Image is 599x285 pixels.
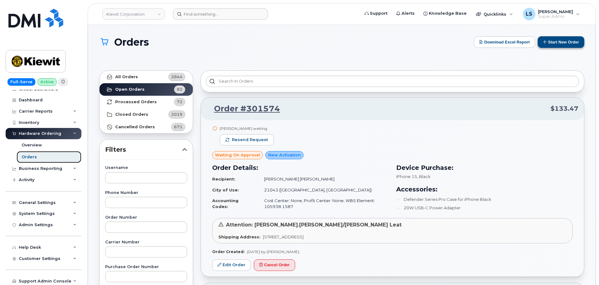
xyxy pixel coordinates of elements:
[550,104,578,113] span: $133.47
[105,265,187,269] label: Purchase Order Number
[220,134,274,145] button: Resend request
[417,174,431,179] span: , Black
[254,259,295,271] button: Cancel Order
[232,137,268,143] span: Resend request
[396,174,417,179] span: iPhone 15
[115,74,138,79] strong: All Orders
[105,166,187,170] label: Username
[115,125,155,130] strong: Cancelled Orders
[263,234,304,239] span: [STREET_ADDRESS]
[206,76,579,87] input: Search in orders
[174,124,182,130] span: 671
[396,196,573,202] li: Defender Series Pro Case for iPhone Black
[212,163,389,172] h3: Order Details:
[105,145,182,154] span: Filters
[396,163,573,172] h3: Device Purchase:
[177,99,182,105] span: 72
[259,174,389,185] td: [PERSON_NAME] [PERSON_NAME]
[100,71,193,83] a: All Orders2844
[259,195,389,212] td: Cost Center: None, Profit Center: None, WBS Element: 105938.1587
[572,258,594,280] iframe: Messenger Launcher
[212,198,238,209] strong: Accounting Codes:
[212,249,244,254] strong: Order Created:
[100,96,193,108] a: Processed Orders72
[100,121,193,133] a: Cancelled Orders671
[268,152,301,158] span: New Activation
[105,216,187,220] label: Order Number
[538,36,584,48] button: Start New Order
[115,112,148,117] strong: Closed Orders
[218,234,260,239] strong: Shipping Address:
[115,99,157,104] strong: Processed Orders
[212,187,239,192] strong: City of Use:
[100,83,193,96] a: Open Orders82
[114,37,149,48] span: Orders
[220,126,274,131] div: [PERSON_NAME] waiting
[171,74,182,80] span: 2844
[396,185,573,194] h3: Accessories:
[212,259,251,271] a: Edit Order
[212,176,235,181] strong: Recipient:
[207,103,280,115] a: Order #301574
[171,111,182,117] span: 2019
[259,185,389,196] td: 21043 ([GEOGRAPHIC_DATA], [GEOGRAPHIC_DATA])
[115,87,145,92] strong: Open Orders
[215,152,260,158] span: Waiting On Approval
[100,108,193,121] a: Closed Orders2019
[226,222,402,228] span: Attention: [PERSON_NAME].[PERSON_NAME]/[PERSON_NAME] Leat
[396,205,573,211] li: 20W USB-C Power Adapter
[177,86,182,92] span: 82
[105,240,187,244] label: Carrier Number
[105,191,187,195] label: Phone Number
[474,36,535,48] button: Download Excel Report
[247,249,299,254] span: [DATE] by [PERSON_NAME]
